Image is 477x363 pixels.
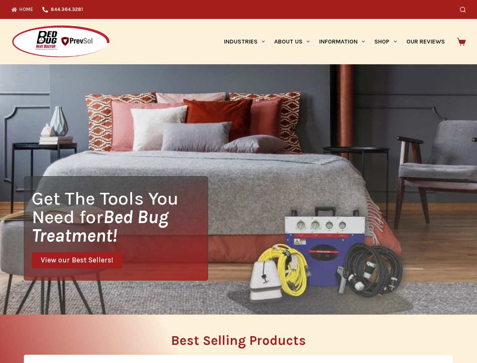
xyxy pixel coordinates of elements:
a: About Us [269,19,314,64]
a: View our Best Sellers! [32,252,122,268]
a: Industries [219,19,269,64]
h2: Best Selling Products [24,334,453,347]
a: Shop [370,19,401,64]
h1: Get The Tools You Need for [32,189,208,245]
button: Search [460,7,466,12]
a: Information [315,19,370,64]
span: View our Best Sellers! [41,257,113,264]
i: Bed Bug Treatment! [32,206,168,246]
img: Prevsol/Bed Bug Heat Doctor [11,25,110,59]
a: Our Reviews [401,19,449,64]
nav: Primary [219,19,449,64]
